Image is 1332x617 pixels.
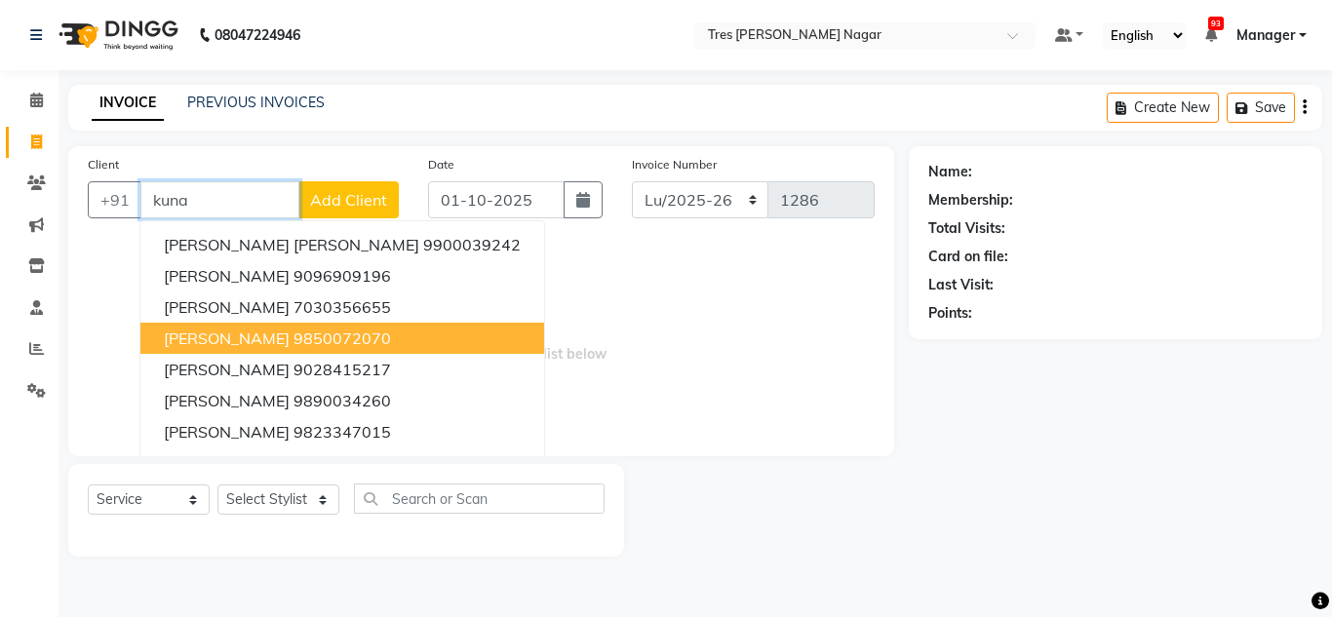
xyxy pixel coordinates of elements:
[164,328,290,348] span: [PERSON_NAME]
[164,297,290,317] span: [PERSON_NAME]
[88,181,142,218] button: +91
[428,156,454,174] label: Date
[88,156,119,174] label: Client
[92,86,164,121] a: INVOICE
[354,483,605,514] input: Search or Scan
[632,156,717,174] label: Invoice Number
[928,190,1013,211] div: Membership:
[164,235,419,254] span: [PERSON_NAME] [PERSON_NAME]
[294,360,391,379] ngb-highlight: 9028415217
[187,94,325,111] a: PREVIOUS INVOICES
[294,297,391,317] ngb-highlight: 7030356655
[294,422,391,442] ngb-highlight: 9823347015
[140,181,299,218] input: Search by Name/Mobile/Email/Code
[294,453,391,473] ngb-highlight: 9975100100
[1227,93,1295,123] button: Save
[310,190,387,210] span: Add Client
[928,218,1005,239] div: Total Visits:
[928,275,994,295] div: Last Visit:
[164,391,290,410] span: [PERSON_NAME]
[423,235,521,254] ngb-highlight: 9900039242
[88,242,875,437] span: Select & add items from the list below
[294,328,391,348] ngb-highlight: 9850072070
[1205,26,1217,44] a: 93
[164,266,290,286] span: [PERSON_NAME]
[164,360,290,379] span: [PERSON_NAME]
[298,181,399,218] button: Add Client
[164,453,290,473] span: [PERSON_NAME]
[1236,25,1295,46] span: Manager
[928,303,972,324] div: Points:
[50,8,183,62] img: logo
[928,162,972,182] div: Name:
[928,247,1008,267] div: Card on file:
[1107,93,1219,123] button: Create New
[1208,17,1224,30] span: 93
[215,8,300,62] b: 08047224946
[294,391,391,410] ngb-highlight: 9890034260
[294,266,391,286] ngb-highlight: 9096909196
[164,422,290,442] span: [PERSON_NAME]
